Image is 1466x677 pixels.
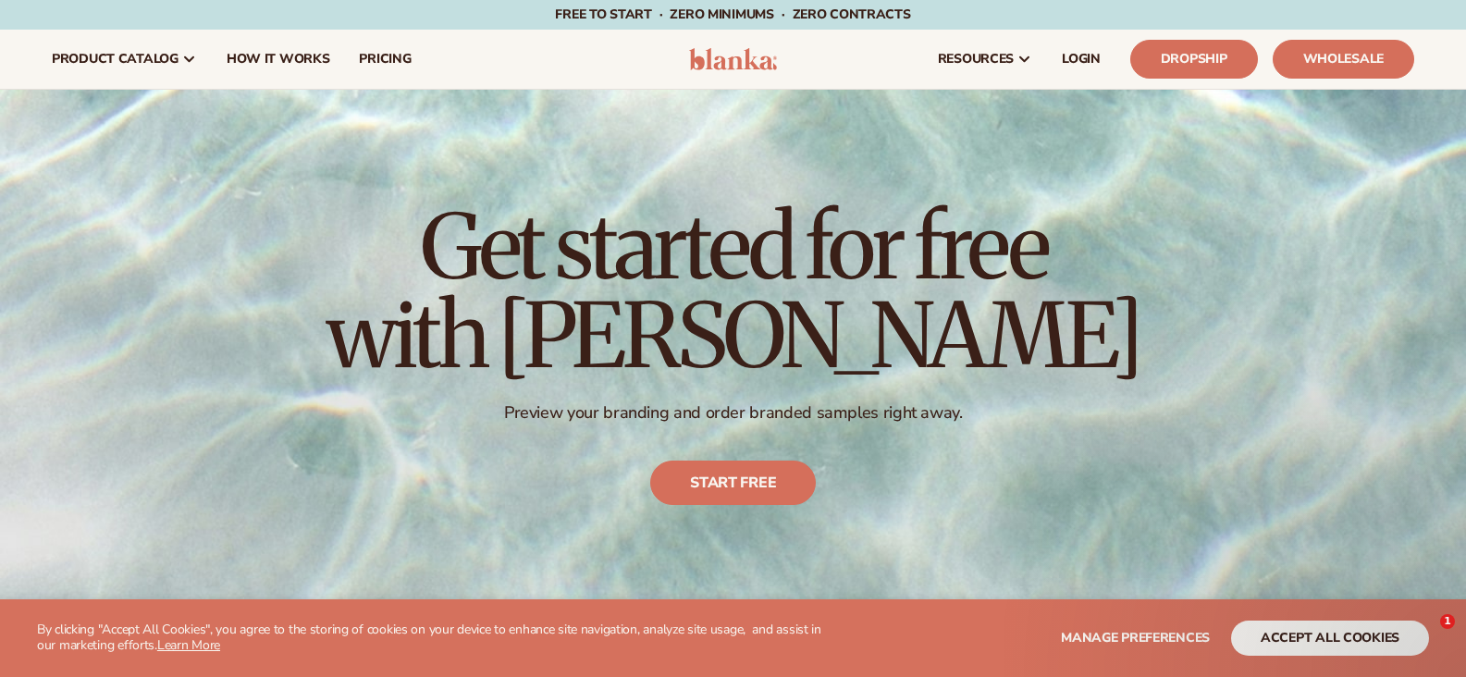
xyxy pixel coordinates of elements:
[52,52,179,67] span: product catalog
[37,622,823,654] p: By clicking "Accept All Cookies", you agree to the storing of cookies on your device to enhance s...
[923,30,1047,89] a: resources
[689,48,777,70] img: logo
[212,30,345,89] a: How It Works
[1440,614,1455,629] span: 1
[938,52,1014,67] span: resources
[1061,629,1210,646] span: Manage preferences
[1130,40,1258,79] a: Dropship
[326,203,1140,380] h1: Get started for free with [PERSON_NAME]
[1061,621,1210,656] button: Manage preferences
[1047,30,1115,89] a: LOGIN
[1273,40,1414,79] a: Wholesale
[326,402,1140,424] p: Preview your branding and order branded samples right away.
[1402,614,1447,659] iframe: Intercom live chat
[37,30,212,89] a: product catalog
[157,636,220,654] a: Learn More
[344,30,425,89] a: pricing
[555,6,910,23] span: Free to start · ZERO minimums · ZERO contracts
[650,461,816,505] a: Start free
[227,52,330,67] span: How It Works
[1062,52,1101,67] span: LOGIN
[359,52,411,67] span: pricing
